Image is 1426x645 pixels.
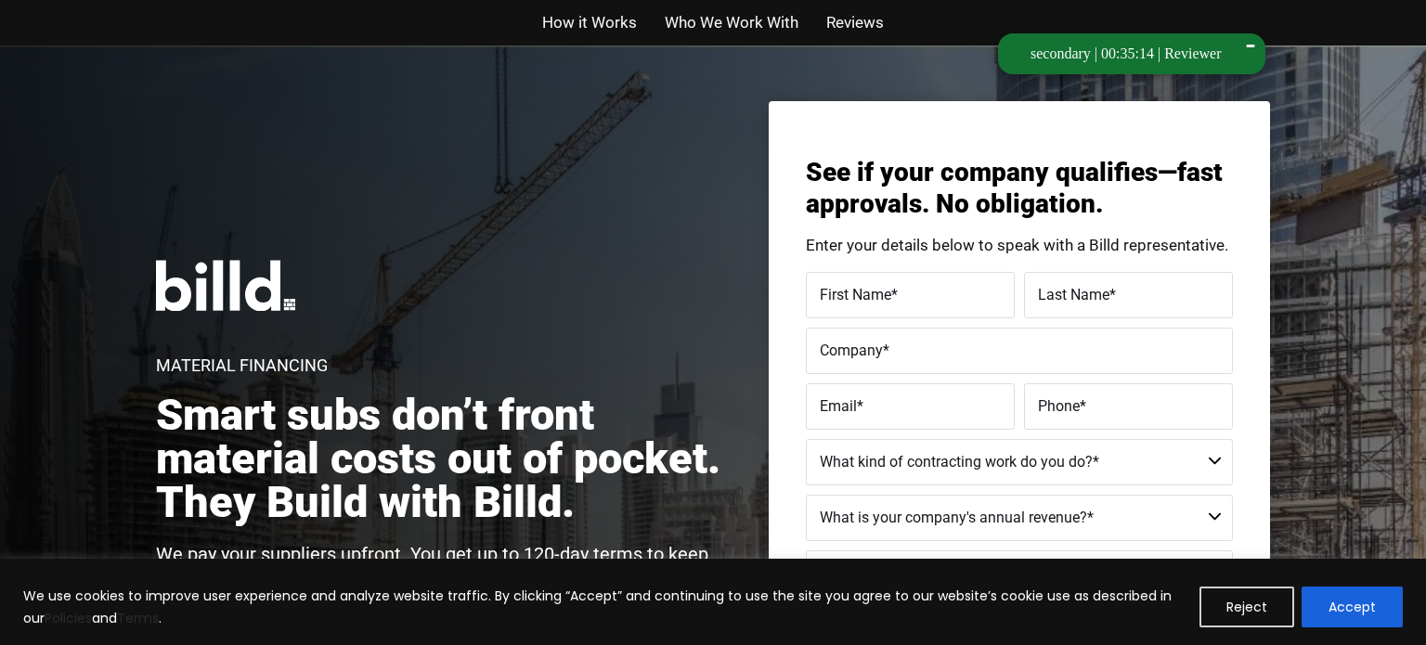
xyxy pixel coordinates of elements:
a: Reviews [826,9,884,36]
p: We use cookies to improve user experience and analyze website traffic. By clicking “Accept” and c... [23,585,1186,629]
a: Policies [45,609,92,627]
button: Reject [1199,587,1294,627]
span: Email [820,397,857,415]
p: Enter your details below to speak with a Billd representative. [806,238,1233,253]
p: We pay your suppliers upfront. You get up to 120-day terms to keep cash flowing and projects moving. [156,542,733,590]
div: - [1244,16,1256,92]
h2: Smart subs don’t front material costs out of pocket. They Build with Billd. [156,393,733,523]
span: Phone [1038,397,1080,415]
a: Who We Work With [665,9,798,36]
span: First Name [820,286,891,303]
a: Terms [117,609,159,627]
span: Last Name [1038,286,1109,303]
div: secondary | 00:35:14 | Reviewer [1031,41,1221,68]
button: Accept [1302,587,1403,627]
a: How it Works [542,9,637,36]
h1: Material Financing [156,357,328,374]
span: Company [820,342,883,359]
h3: See if your company qualifies—fast approvals. No obligation. [806,157,1233,219]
